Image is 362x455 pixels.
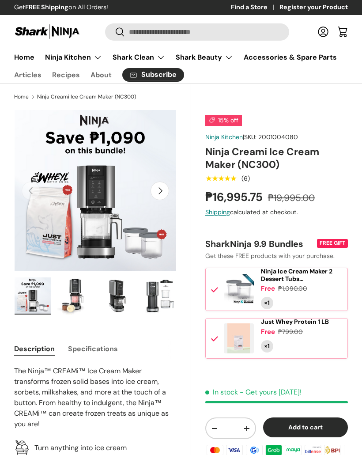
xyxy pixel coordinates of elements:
nav: Primary [14,49,348,66]
button: Description [14,339,55,359]
div: ₱1,090.00 [278,284,307,293]
a: Ninja Kitchen [45,49,102,66]
img: ninja-creami-ice-cream-maker-without-sample-content-right-side-view-sharkninja-philippines [99,277,136,315]
a: Home [14,49,34,66]
button: Specifications [68,339,118,359]
summary: Shark Clean [107,49,170,66]
a: About [90,66,112,83]
a: Recipes [52,66,80,83]
a: Home [14,94,29,99]
a: Shark Beauty [176,49,233,66]
h1: Ninja Creami Ice Cream Maker (NC300) [205,145,348,171]
a: Subscribe [122,68,184,82]
media-gallery: Gallery Viewer [14,110,177,318]
div: Quantity [261,297,273,309]
strong: FREE Shipping [25,3,68,11]
p: The Ninja™ CREAMi™ Ice Cream Maker transforms frozen solid bases into ice cream, sorbets, milksha... [14,366,177,429]
nav: Secondary [14,66,348,83]
div: 5.0 out of 5.0 stars [205,174,237,182]
img: Ninja Creami Ice Cream Maker (NC300) [15,277,51,315]
a: Register your Product [279,3,348,12]
span: 2001004080 [258,133,298,141]
a: Find a Store [231,3,279,12]
p: - Get yours [DATE]! [240,387,302,397]
span: Subscribe [141,71,177,78]
span: | [243,133,298,141]
span: SKU: [244,133,256,141]
div: FREE GIFT [317,239,348,247]
img: ninja-creami-ice-cream-maker-without-sample-content-parts-front-view-sharkninja-philippines [142,277,178,315]
span: Get these FREE products with your purchase. [205,252,335,260]
div: ₱799.00 [278,327,303,337]
button: Add to cart [263,417,348,437]
div: SharkNinja 9.9 Bundles [205,238,315,250]
a: Ninja Kitchen [205,133,243,141]
p: Turn anything into ice cream [34,443,127,453]
span: 15% off [205,115,242,126]
a: Ninja Ice Cream Maker 2 Dessert Tubs (XSKPINTLID2KR) [261,268,348,283]
a: Articles [14,66,41,83]
a: Ninja Creami Ice Cream Maker (NC300) [37,94,136,99]
summary: Shark Beauty [170,49,238,66]
s: ₱19,995.00 [268,192,315,204]
a: Just Whey Protein 1 LB [261,318,329,326]
img: ninja-creami-ice-cream-maker-with-sample-content-and-all-lids-full-view-sharkninja-philippines [57,277,93,315]
span: Ninja Ice Cream Maker 2 Dessert Tubs (XSKPINTLID2KR) [261,267,332,290]
span: ★★★★★ [205,174,237,183]
div: calculated at checkout. [205,208,348,217]
strong: ₱16,995.75 [205,190,265,205]
a: Accessories & Spare Parts [244,49,337,66]
summary: Ninja Kitchen [40,49,107,66]
a: Shipping [205,208,230,216]
span: In stock [205,387,238,397]
div: (6) [241,175,250,182]
img: Shark Ninja Philippines [14,23,80,40]
div: Quantity [261,340,273,353]
p: Get on All Orders! [14,3,108,12]
nav: Breadcrumbs [14,93,191,101]
div: Free [261,327,275,337]
div: Free [261,284,275,293]
a: Shark Clean [113,49,165,66]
